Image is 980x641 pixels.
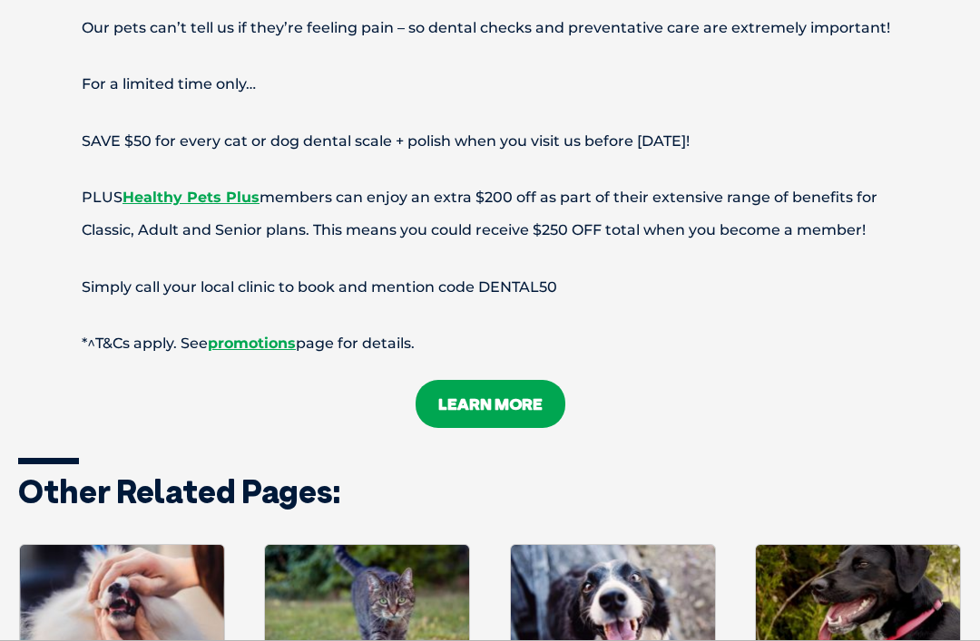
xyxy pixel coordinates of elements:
[416,380,565,428] a: LEARN MORE
[208,335,296,352] a: promotions
[18,181,962,247] p: PLUS members can enjoy an extra $200 off as part of their extensive range of benefits for Classic...
[18,125,962,158] p: SAVE $50 for every cat or dog dental scale + polish when you visit us before [DATE]!
[18,12,962,44] p: Our pets can’t tell us if they’re feeling pain – so dental checks and preventative care are extre...
[18,475,962,508] h3: Other related pages:
[122,189,260,206] a: Healthy Pets Plus
[18,68,962,101] p: For a limited time only…
[18,271,962,304] p: Simply call your local clinic to book and mention code DENTAL50
[18,327,962,360] p: *^T&Cs apply. See page for details.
